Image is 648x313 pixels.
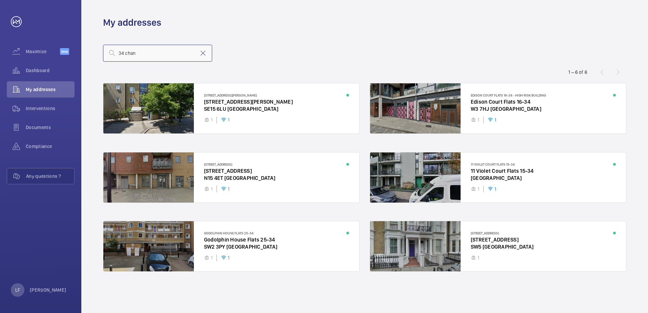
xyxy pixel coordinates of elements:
span: Dashboard [26,67,75,74]
h1: My addresses [103,16,161,29]
span: Maximize [26,48,60,55]
p: LF [15,287,20,293]
span: Beta [60,48,69,55]
div: 1 – 6 of 6 [568,69,587,76]
span: Documents [26,124,75,131]
p: [PERSON_NAME] [30,287,66,293]
input: Search by address [103,45,212,62]
span: Any questions ? [26,173,74,180]
span: Interventions [26,105,75,112]
span: Compliance [26,143,75,150]
span: My addresses [26,86,75,93]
